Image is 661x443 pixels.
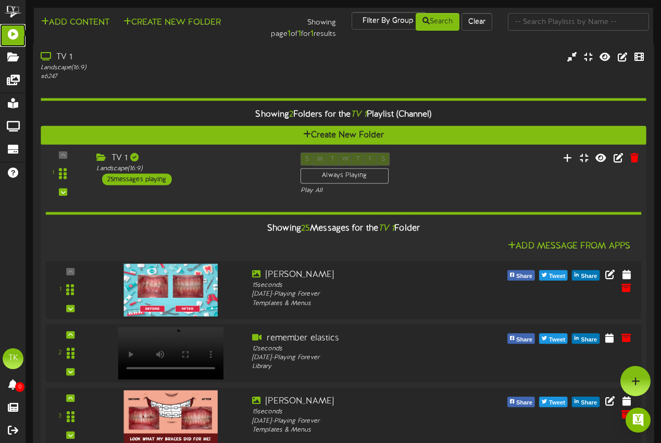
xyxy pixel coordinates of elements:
span: Share [514,271,534,282]
div: Library [252,362,484,371]
div: [DATE] - Playing Forever [252,353,484,362]
div: Showing Folders for the Playlist (Channel) [33,104,654,126]
span: 0 [15,382,24,392]
div: Templates & Menus [252,425,484,434]
div: [DATE] - Playing Forever [252,290,484,299]
button: Tweet [539,333,568,344]
button: Clear [462,13,492,31]
button: Tweet [539,270,568,281]
button: Share [507,333,535,344]
div: Open Intercom Messenger [626,408,651,433]
button: Create New Folder [120,16,224,29]
div: 12 seconds [252,344,484,353]
button: Add Content [38,16,113,29]
span: Tweet [547,271,567,282]
div: # 6247 [41,72,284,81]
input: -- Search Playlists by Name -- [508,13,649,31]
div: Play All [301,186,438,195]
img: f468b0a5-9cc5-42b5-bf68-7a3de18d7e48.png [124,263,218,316]
div: [DATE] - Playing Forever [252,416,484,425]
div: TK [3,348,23,369]
strong: 1 [310,29,314,39]
button: Add Message From Apps [505,240,633,253]
button: Tweet [539,397,568,407]
strong: 1 [298,29,301,39]
i: TV 1 [378,224,394,233]
button: Share [572,397,600,407]
button: Share [572,333,600,344]
span: Share [579,334,599,345]
button: Share [507,397,535,407]
span: Share [579,397,599,409]
button: Filter By Group [352,12,427,30]
span: Share [579,271,599,282]
div: [PERSON_NAME] [252,269,484,281]
div: [PERSON_NAME] [252,396,484,408]
span: Share [514,334,534,345]
i: TV 1 [351,110,367,119]
span: Share [514,397,534,409]
span: 25 [301,224,310,233]
div: remember elastics [252,332,484,344]
div: TV 1 [96,153,284,164]
button: Share [572,270,600,281]
span: Tweet [547,397,567,409]
span: 2 [289,110,293,119]
div: Templates & Menus [252,299,484,308]
button: Create New Folder [41,126,646,145]
div: 15 seconds [252,408,484,416]
img: 0497dafc-0731-400f-be98-327ff27d0cd6.png [124,390,218,442]
div: Landscape ( 16:9 ) [41,64,284,72]
div: TV 1 [41,52,284,64]
div: 15 seconds [252,281,484,290]
div: Always Playing [301,168,389,184]
button: Search [416,13,459,31]
span: Tweet [547,334,567,345]
button: Share [507,270,535,281]
div: Landscape ( 16:9 ) [96,164,284,173]
strong: 1 [288,29,291,39]
div: Showing page of for results [239,12,344,40]
div: Showing Messages for the Folder [38,217,649,239]
div: 25 messages playing [102,173,172,185]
